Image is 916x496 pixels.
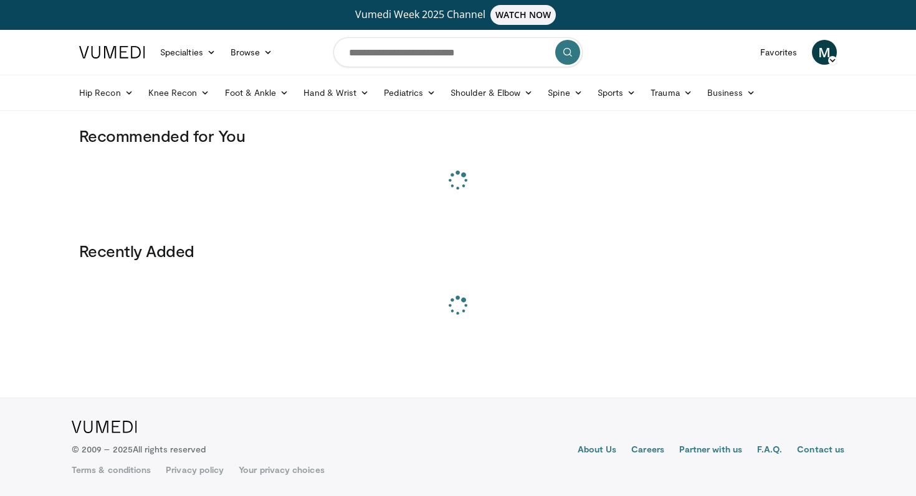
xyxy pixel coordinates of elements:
a: F.A.Q. [757,443,782,458]
a: Vumedi Week 2025 ChannelWATCH NOW [81,5,835,25]
a: Pediatrics [376,80,443,105]
a: Spine [540,80,589,105]
span: WATCH NOW [490,5,556,25]
img: VuMedi Logo [79,46,145,58]
a: Contact us [797,443,844,458]
a: Your privacy choices [239,464,324,476]
span: All rights reserved [133,444,206,454]
a: Shoulder & Elbow [443,80,540,105]
a: Partner with us [679,443,742,458]
a: Sports [590,80,644,105]
a: Browse [223,40,280,65]
a: Hip Recon [72,80,141,105]
a: Hand & Wrist [296,80,376,105]
p: © 2009 – 2025 [72,443,206,456]
a: Knee Recon [141,80,217,105]
a: Trauma [643,80,700,105]
a: Business [700,80,763,105]
a: Foot & Ankle [217,80,297,105]
input: Search topics, interventions [333,37,583,67]
a: Favorites [753,40,804,65]
a: M [812,40,837,65]
h3: Recommended for You [79,126,837,146]
a: Terms & conditions [72,464,151,476]
img: VuMedi Logo [72,421,137,433]
a: Privacy policy [166,464,224,476]
a: Careers [631,443,664,458]
h3: Recently Added [79,241,837,261]
a: Specialties [153,40,223,65]
a: About Us [578,443,617,458]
